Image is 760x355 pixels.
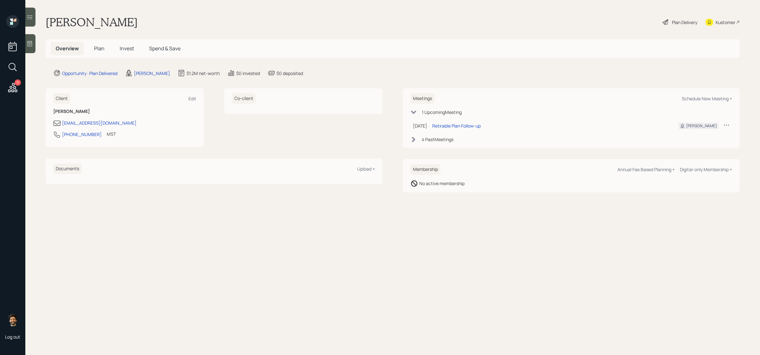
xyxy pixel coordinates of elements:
[5,334,20,340] div: Log out
[422,109,462,115] div: 1 Upcoming Meeting
[410,93,434,104] h6: Meetings
[419,180,465,187] div: No active membership
[680,166,732,172] div: Digital-only Membership +
[134,70,170,77] div: [PERSON_NAME]
[120,45,134,52] span: Invest
[149,45,180,52] span: Spend & Save
[94,45,104,52] span: Plan
[672,19,697,26] div: Plan Delivery
[107,131,116,137] div: MST
[46,15,138,29] h1: [PERSON_NAME]
[276,70,303,77] div: $0 deposited
[53,164,82,174] h6: Documents
[53,93,70,104] h6: Client
[62,131,102,138] div: [PHONE_NUMBER]
[357,166,375,172] div: Upload +
[232,93,256,104] h6: Co-client
[56,45,79,52] span: Overview
[15,79,21,86] div: 11
[188,96,196,102] div: Edit
[682,96,732,102] div: Schedule New Meeting +
[422,136,453,143] div: 4 Past Meeting s
[617,166,675,172] div: Annual Fee Based Planning +
[62,120,136,126] div: [EMAIL_ADDRESS][DOMAIN_NAME]
[6,314,19,326] img: eric-schwartz-headshot.png
[187,70,220,77] div: $1.2M net-worth
[62,70,117,77] div: Opportunity · Plan Delivered
[432,122,481,129] div: Retirable Plan Follow-up
[53,109,196,114] h6: [PERSON_NAME]
[236,70,260,77] div: $0 invested
[410,164,440,175] h6: Membership
[716,19,735,26] div: Kustomer
[413,122,427,129] div: [DATE]
[686,123,717,129] div: [PERSON_NAME]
